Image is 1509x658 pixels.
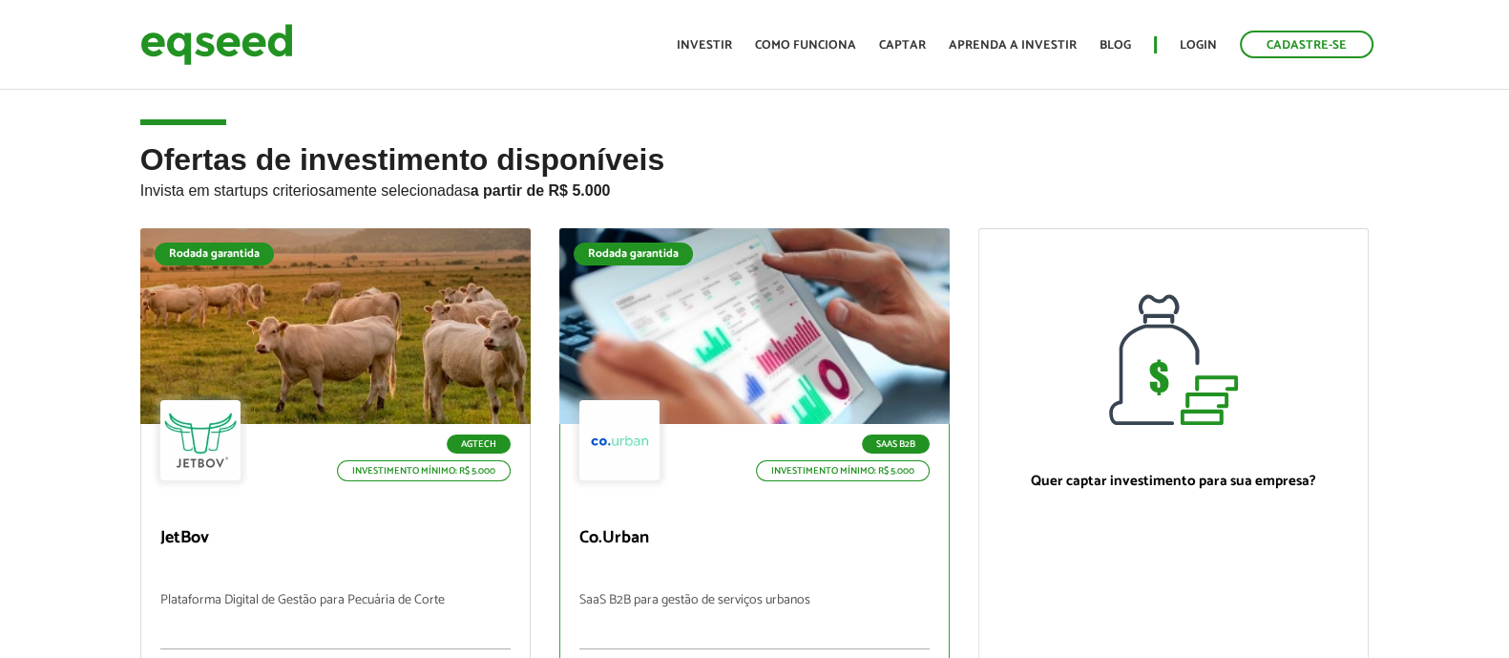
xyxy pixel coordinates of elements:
[1180,39,1217,52] a: Login
[140,143,1370,228] h2: Ofertas de investimento disponíveis
[140,19,293,70] img: EqSeed
[160,528,511,549] p: JetBov
[1240,31,1373,58] a: Cadastre-se
[949,39,1077,52] a: Aprenda a investir
[677,39,732,52] a: Investir
[579,593,930,649] p: SaaS B2B para gestão de serviços urbanos
[862,435,930,454] p: SaaS B2B
[579,528,930,549] p: Co.Urban
[755,39,856,52] a: Como funciona
[447,435,511,454] p: Agtech
[140,177,1370,200] p: Invista em startups criteriosamente selecionadas
[155,243,274,265] div: Rodada garantida
[471,182,611,199] strong: a partir de R$ 5.000
[756,460,930,481] p: Investimento mínimo: R$ 5.000
[1100,39,1131,52] a: Blog
[879,39,926,52] a: Captar
[998,473,1349,490] p: Quer captar investimento para sua empresa?
[574,243,693,265] div: Rodada garantida
[337,460,511,481] p: Investimento mínimo: R$ 5.000
[160,593,511,649] p: Plataforma Digital de Gestão para Pecuária de Corte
